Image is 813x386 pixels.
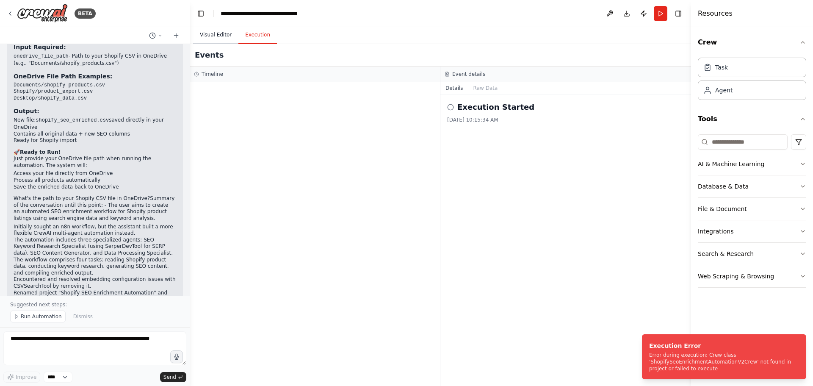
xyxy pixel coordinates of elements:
button: Run Automation [10,311,66,322]
div: Tools [698,131,806,294]
code: Documents/shopify_products.csv Shopify/product_export.csv Desktop/shopify_data.csv [14,82,105,101]
li: Access your file directly from OneDrive [14,170,176,177]
button: Hide left sidebar [195,8,207,19]
div: File & Document [698,205,747,213]
div: Integrations [698,227,733,236]
span: Improve [16,374,36,380]
div: AI & Machine Learning [698,160,764,168]
button: Details [440,82,468,94]
div: Execution Error [649,342,796,350]
div: Agent [715,86,733,94]
li: New file: saved directly in your OneDrive [14,117,176,131]
h2: 🚀 [14,149,176,156]
button: Search & Research [698,243,806,265]
div: Database & Data [698,182,749,191]
div: Search & Research [698,250,754,258]
li: Contains all original data + new SEO columns [14,131,176,138]
strong: Output: [14,108,39,114]
li: The automation includes three specialized agents: SEO Keyword Research Specialist (using SerperDe... [14,237,176,257]
button: Execution [238,26,277,44]
button: Click to speak your automation idea [170,350,183,363]
strong: OneDrive File Path Examples: [14,73,112,80]
code: shopify_seo_enriched.csv [36,117,109,123]
h2: Execution Started [457,101,534,113]
span: Send [163,374,176,380]
button: Dismiss [69,311,97,322]
button: Hide right sidebar [672,8,684,19]
li: - Path to your Shopify CSV in OneDrive (e.g., "Documents/shopify_products.csv") [14,53,176,67]
button: Raw Data [468,82,503,94]
button: Database & Data [698,175,806,197]
button: Switch to previous chat [146,31,166,41]
li: Renamed project "Shopify SEO Enrichment Automation" and validated successfully. [14,290,176,303]
button: File & Document [698,198,806,220]
div: Task [715,63,728,72]
button: Crew [698,31,806,54]
h3: Event details [452,71,485,78]
li: Encountered and resolved embedding configuration issues with CSVSearchTool by removing it. [14,276,176,289]
button: Web Scraping & Browsing [698,265,806,287]
img: Logo [17,4,68,23]
li: Save the enriched data back to OneDrive [14,184,176,191]
button: Visual Editor [193,26,238,44]
p: Just provide your OneDrive file path when running the automation. The system will: [14,156,176,169]
h3: Timeline [202,71,223,78]
span: Run Automation [21,313,62,320]
button: Integrations [698,220,806,242]
button: Send [160,372,186,382]
li: Ready for Shopify import [14,137,176,144]
div: [DATE] 10:15:34 AM [447,117,684,123]
h4: Resources [698,8,733,19]
button: AI & Machine Learning [698,153,806,175]
div: BETA [75,8,96,19]
button: Start a new chat [169,31,183,41]
strong: Ready to Run! [20,149,61,155]
p: What's the path to your Shopify CSV file in OneDrive?Summary of the conversation until this point... [14,195,176,222]
li: The workflow comprises four tasks: reading Shopify product data, conducting keyword research, gen... [14,257,176,277]
div: Web Scraping & Browsing [698,272,774,280]
div: Error during execution: Crew class 'ShopifySeoEnrichmentAutomationV2Crew' not found in project or... [649,352,796,372]
h2: Events [195,49,224,61]
code: onedrive_file_path [14,53,69,59]
li: Process all products automatically [14,177,176,184]
strong: Input Required: [14,44,66,50]
nav: breadcrumb [221,9,316,18]
button: Improve [3,372,40,383]
button: Tools [698,107,806,131]
li: Initially sought an n8n workflow, but the assistant built a more flexible CrewAI multi-agent auto... [14,224,176,237]
div: Crew [698,54,806,107]
span: Dismiss [73,313,93,320]
p: Suggested next steps: [10,301,180,308]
